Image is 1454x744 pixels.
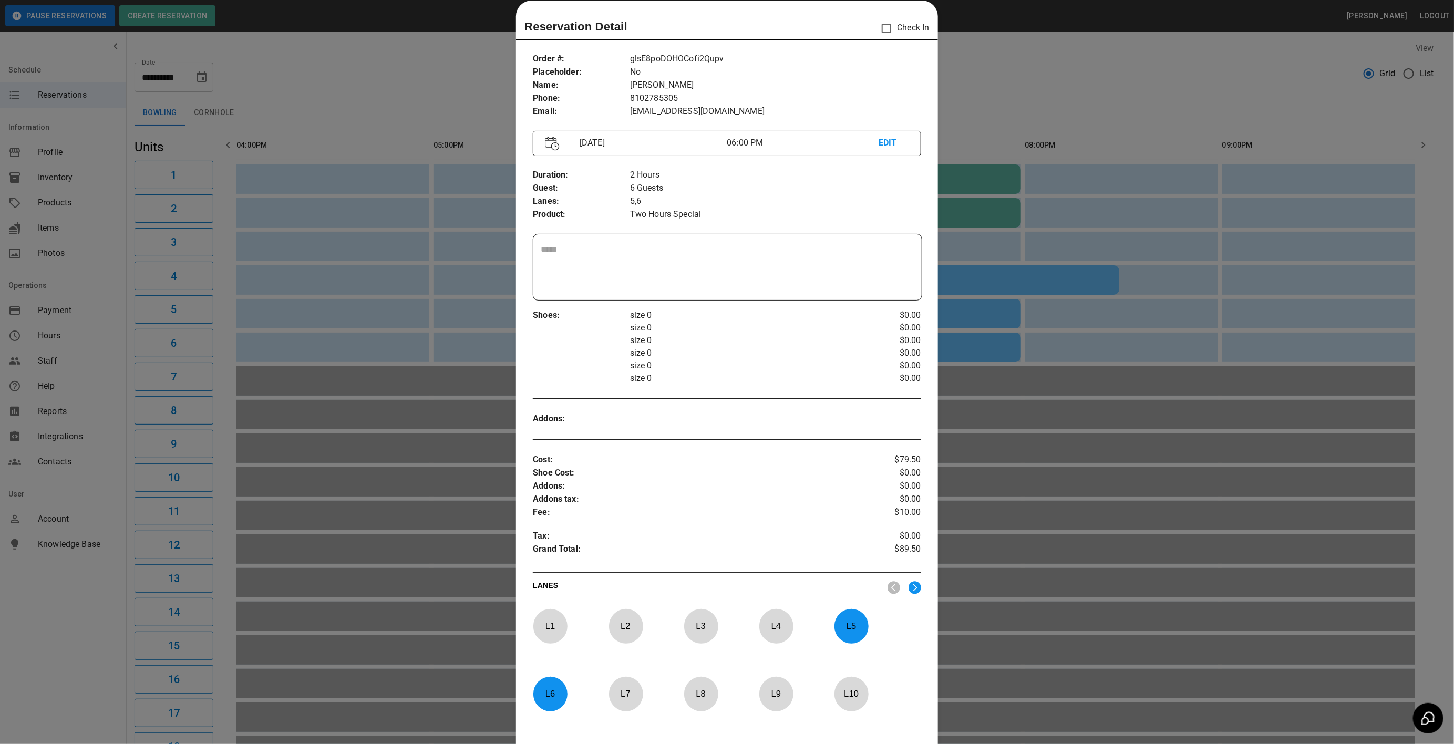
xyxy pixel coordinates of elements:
p: size 0 [630,322,857,334]
p: Reservation Detail [524,18,627,35]
p: L 8 [684,681,718,706]
p: 6 Guests [630,182,921,195]
p: Check In [875,17,930,39]
p: Lanes : [533,195,630,208]
p: $0.00 [857,347,921,359]
p: $0.00 [857,530,921,543]
p: 8102785305 [630,92,921,105]
p: L 2 [609,614,643,638]
p: Email : [533,105,630,118]
p: size 0 [630,359,857,372]
img: right.svg [909,581,921,594]
p: [DATE] [575,137,727,149]
img: nav_left.svg [888,581,900,594]
p: Shoe Cost : [533,467,856,480]
p: L 10 [834,681,869,706]
p: L 9 [759,681,793,706]
p: 5,6 [630,195,921,208]
p: Order # : [533,53,630,66]
p: $0.00 [857,493,921,506]
p: Product : [533,208,630,221]
p: Duration : [533,169,630,182]
p: $89.50 [857,543,921,559]
p: 2 Hours [630,169,921,182]
p: glsE8poDOHOCofi2Qupv [630,53,921,66]
p: L 6 [533,681,568,706]
p: size 0 [630,309,857,322]
p: $0.00 [857,467,921,480]
p: Tax : [533,530,856,543]
p: No [630,66,921,79]
p: L 1 [533,614,568,638]
p: Addons tax : [533,493,856,506]
p: 06:00 PM [727,137,879,149]
p: $10.00 [857,506,921,519]
p: $79.50 [857,453,921,467]
p: Cost : [533,453,856,467]
p: EDIT [879,137,909,150]
p: Fee : [533,506,856,519]
img: Vector [545,137,560,151]
p: [EMAIL_ADDRESS][DOMAIN_NAME] [630,105,921,118]
p: L 5 [834,614,869,638]
p: Name : [533,79,630,92]
p: $0.00 [857,334,921,347]
p: size 0 [630,347,857,359]
p: Grand Total : [533,543,856,559]
p: size 0 [630,334,857,347]
p: Shoes : [533,309,630,322]
p: $0.00 [857,480,921,493]
p: size 0 [630,372,857,385]
p: L 4 [759,614,793,638]
p: [PERSON_NAME] [630,79,921,92]
p: Guest : [533,182,630,195]
p: L 3 [684,614,718,638]
p: Addons : [533,480,856,493]
p: Two Hours Special [630,208,921,221]
p: LANES [533,580,879,595]
p: $0.00 [857,322,921,334]
p: $0.00 [857,359,921,372]
p: Addons : [533,412,630,426]
p: Phone : [533,92,630,105]
p: Placeholder : [533,66,630,79]
p: $0.00 [857,309,921,322]
p: L 7 [609,681,643,706]
p: $0.00 [857,372,921,385]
